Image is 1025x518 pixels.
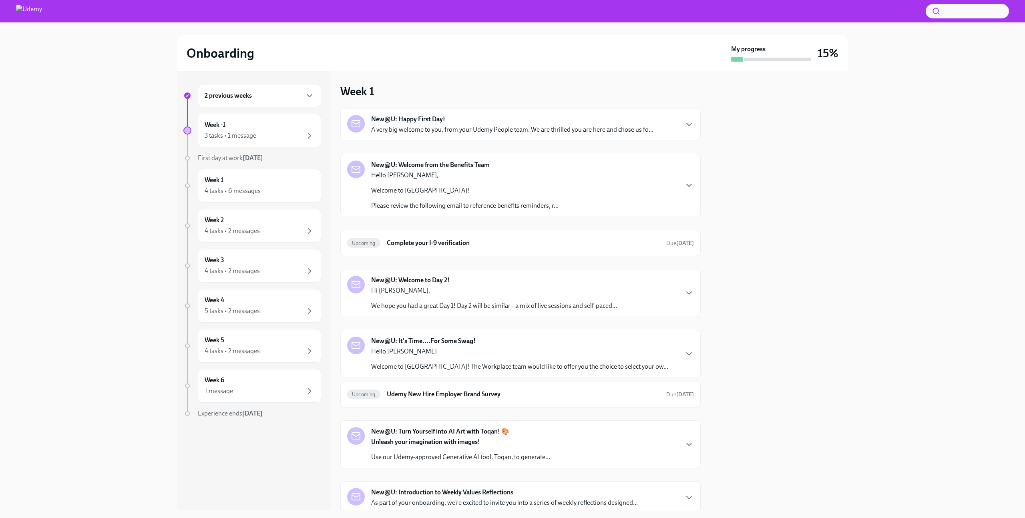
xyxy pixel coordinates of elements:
[347,237,694,249] a: UpcomingComplete your I-9 verificationDue[DATE]
[371,438,480,446] strong: Unleash your imagination with images!
[371,171,559,180] p: Hello [PERSON_NAME],
[205,256,224,265] h6: Week 3
[676,391,694,398] strong: [DATE]
[371,427,509,436] strong: New@U: Turn Yourself into AI Art with Toqan! 🎨
[205,296,224,305] h6: Week 4
[371,301,617,310] p: We hope you had a great Day 1! Day 2 will be similar—a mix of live sessions and self-paced...
[205,307,260,315] div: 5 tasks • 2 messages
[183,154,321,163] a: First day at work[DATE]
[183,289,321,323] a: Week 45 tasks • 2 messages
[818,46,838,60] h3: 15%
[205,176,223,185] h6: Week 1
[205,216,224,225] h6: Week 2
[205,131,256,140] div: 3 tasks • 1 message
[243,154,263,162] strong: [DATE]
[205,376,224,385] h6: Week 6
[205,336,224,345] h6: Week 5
[371,186,559,195] p: Welcome to [GEOGRAPHIC_DATA]!
[183,169,321,203] a: Week 14 tasks • 6 messages
[347,240,380,246] span: Upcoming
[371,488,513,497] strong: New@U: Introduction to Weekly Values Reflections
[387,239,660,247] h6: Complete your I-9 verification
[666,391,694,398] span: Due
[371,362,668,371] p: Welcome to [GEOGRAPHIC_DATA]! The Workplace team would like to offer you the choice to select you...
[731,45,766,54] strong: My progress
[16,5,42,18] img: Udemy
[198,154,263,162] span: First day at work
[371,115,445,124] strong: New@U: Happy First Day!
[205,387,233,396] div: 1 message
[205,347,260,355] div: 4 tasks • 2 messages
[183,249,321,283] a: Week 34 tasks • 2 messages
[242,410,263,417] strong: [DATE]
[183,209,321,243] a: Week 24 tasks • 2 messages
[205,91,252,100] h6: 2 previous weeks
[371,161,490,169] strong: New@U: Welcome from the Benefits Team
[387,390,660,399] h6: Udemy New Hire Employer Brand Survey
[183,114,321,147] a: Week -13 tasks • 1 message
[666,239,694,247] span: October 22nd, 2025 12:00
[183,369,321,403] a: Week 61 message
[371,276,450,285] strong: New@U: Welcome to Day 2!
[340,84,374,98] h3: Week 1
[371,453,550,462] p: Use our Udemy-approved Generative AI tool, Toqan, to generate...
[187,45,254,61] h2: Onboarding
[666,391,694,398] span: October 25th, 2025 11:00
[371,201,559,210] p: Please review the following email to reference benefits reminders, r...
[371,337,476,345] strong: New@U: It's Time....For Some Swag!
[205,267,260,275] div: 4 tasks • 2 messages
[666,240,694,247] span: Due
[371,498,638,507] p: As part of your onboarding, we’re excited to invite you into a series of weekly reflections desig...
[371,347,668,356] p: Hello [PERSON_NAME]
[205,120,225,129] h6: Week -1
[205,227,260,235] div: 4 tasks • 2 messages
[371,286,617,295] p: Hi [PERSON_NAME],
[205,187,261,195] div: 4 tasks • 6 messages
[198,410,263,417] span: Experience ends
[183,329,321,363] a: Week 54 tasks • 2 messages
[198,84,321,107] div: 2 previous weeks
[676,240,694,247] strong: [DATE]
[347,388,694,401] a: UpcomingUdemy New Hire Employer Brand SurveyDue[DATE]
[371,125,653,134] p: A very big welcome to you, from your Udemy People team. We are thrilled you are here and chose us...
[347,392,380,398] span: Upcoming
